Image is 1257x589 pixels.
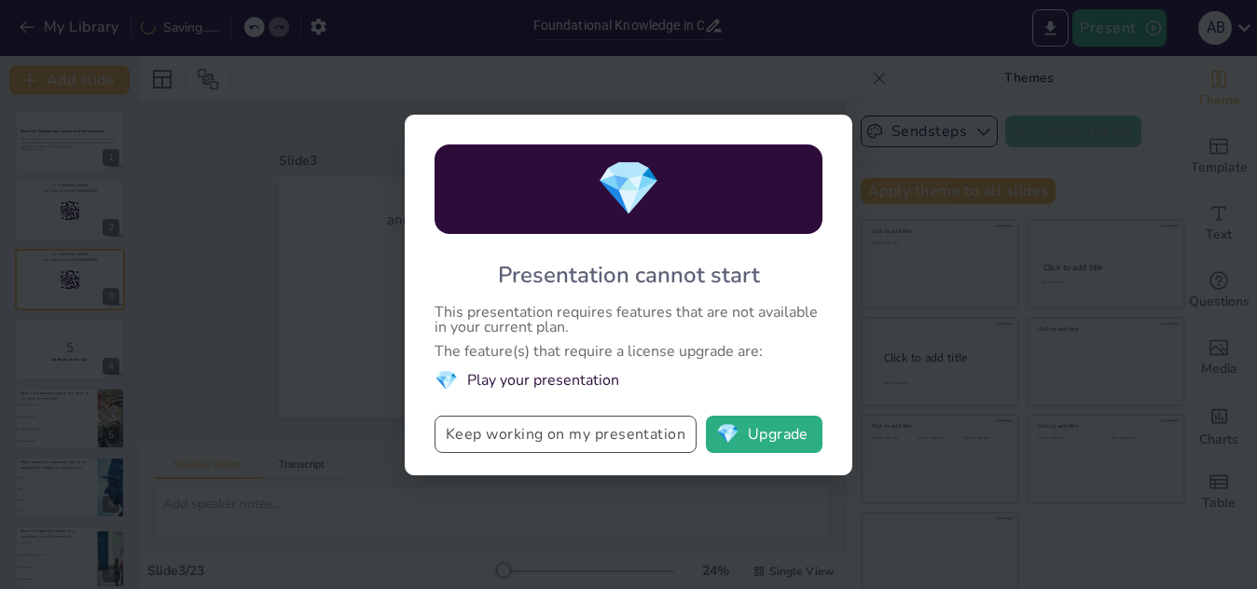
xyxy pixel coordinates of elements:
li: Play your presentation [435,368,822,393]
div: The feature(s) that require a license upgrade are: [435,344,822,359]
div: This presentation requires features that are not available in your current plan. [435,305,822,335]
div: Presentation cannot start [498,260,760,290]
span: diamond [435,368,458,393]
span: diamond [596,153,661,225]
span: diamond [716,425,739,444]
button: Keep working on my presentation [435,416,697,453]
button: diamondUpgrade [706,416,822,453]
